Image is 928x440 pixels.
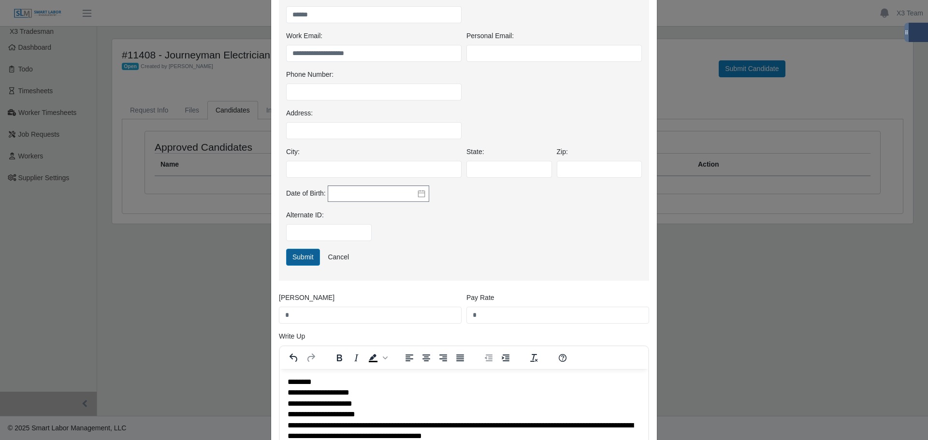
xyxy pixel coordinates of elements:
[557,147,568,157] label: Zip:
[279,293,334,303] label: [PERSON_NAME]
[286,210,324,220] label: Alternate ID:
[321,249,355,266] a: Cancel
[348,351,364,365] button: Italic
[365,351,389,365] div: Background color Black
[526,351,542,365] button: Clear formatting
[401,351,418,365] button: Align left
[286,188,326,199] label: Date of Birth:
[418,351,435,365] button: Align center
[286,351,302,365] button: Undo
[286,31,322,41] label: Work Email:
[452,351,468,365] button: Justify
[279,331,305,341] label: Write Up
[480,351,497,365] button: Decrease indent
[303,351,319,365] button: Redo
[497,351,514,365] button: Increase indent
[286,70,333,80] label: Phone Number:
[286,108,313,118] label: Address:
[466,31,514,41] label: Personal Email:
[286,147,300,157] label: City:
[286,249,320,266] button: Submit
[554,351,571,365] button: Help
[466,293,494,303] label: Pay Rate
[466,147,484,157] label: State:
[435,351,451,365] button: Align right
[331,351,348,365] button: Bold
